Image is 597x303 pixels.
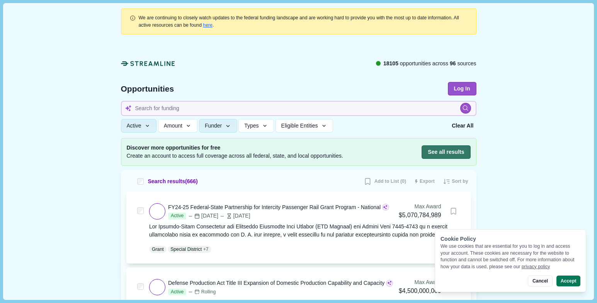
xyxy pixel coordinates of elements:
[121,101,476,116] input: Search for funding
[149,223,460,239] div: Lor Ipsumdo-Sitam Consectetur adi Elitseddo Eiusmodte Inci Utlabor (ETD Magnaal) eni Admini Veni ...
[281,123,318,129] span: Eligible Entities
[556,276,580,286] button: Accept
[399,211,441,220] div: $5,070,784,989
[199,119,237,133] button: Funder
[168,289,186,296] span: Active
[450,60,456,66] span: 96
[188,212,218,220] div: [DATE]
[203,246,209,253] span: + 7
[139,15,459,27] span: We are continuing to closely watch updates to the federal funding landscape and are working hard ...
[383,60,398,66] span: 18105
[449,119,476,133] button: Clear All
[522,264,550,269] a: privacy policy
[361,175,409,188] button: Add to List (0)
[152,246,164,253] p: Grant
[448,82,476,95] button: Log In
[244,123,259,129] span: Types
[148,177,198,186] span: Search results ( 666 )
[194,289,216,296] div: Rolling
[441,243,580,270] div: We use cookies that are essential for you to log in and access your account. These cookies are ne...
[170,246,202,253] p: Special District
[219,212,250,220] div: [DATE]
[158,119,198,133] button: Amount
[447,204,460,218] button: Bookmark this grant.
[121,85,174,93] span: Opportunities
[383,60,476,68] span: opportunities across sources
[441,236,476,242] span: Cookie Policy
[203,22,213,28] a: here
[168,203,381,211] div: FY24-25 Federal-State Partnership for Intercity Passenger Rail Grant Program - National
[127,152,343,160] span: Create an account to access full coverage across all federal, state, and local opportunities.
[440,175,471,188] button: Sort by
[422,145,470,159] button: See all results
[168,213,186,220] span: Active
[164,123,182,129] span: Amount
[238,119,274,133] button: Types
[127,144,343,152] span: Discover more opportunities for free
[149,203,460,253] a: FY24-25 Federal-State Partnership for Intercity Passenger Rail Grant Program - NationalActive[DAT...
[205,123,222,129] span: Funder
[276,119,333,133] button: Eligible Entities
[121,119,157,133] button: Active
[528,276,552,286] button: Cancel
[127,123,141,129] span: Active
[399,286,441,296] div: $4,500,000,000
[168,279,384,287] div: Defense Production Act Title III Expansion of Domestic Production Capability and Capacity
[139,14,468,29] div: .
[399,278,441,286] div: Max Award
[412,175,437,188] button: Export results to CSV (250 max)
[399,203,441,211] div: Max Award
